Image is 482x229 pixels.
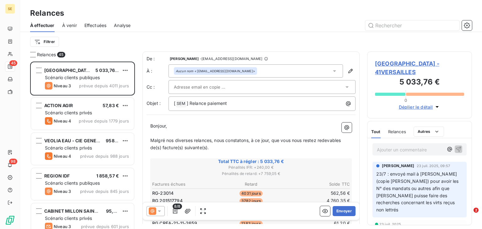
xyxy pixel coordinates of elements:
button: Envoyer [333,206,356,216]
span: 23/7 : envoyé mail à [PERSON_NAME] (copie [PERSON_NAME]) pour avoir les N° des mandats ou autres ... [376,171,460,212]
span: VEOLIA EAU - CIE GENERALE DES EAUX [44,138,131,143]
span: 23 juil. 2025, 09:57 [417,164,450,168]
span: 0 [404,98,407,103]
input: Rechercher [365,20,459,30]
span: Scénario clients privés [45,215,92,221]
span: [GEOGRAPHIC_DATA] [44,68,91,73]
span: 1383 jours [239,221,263,226]
img: Logo LeanPay [5,215,15,225]
td: 562,56 € [285,190,350,197]
span: 958,32 € [106,138,126,143]
span: Scénario clients privés [45,145,92,150]
h3: Relances [30,8,64,19]
span: SEM [176,100,186,107]
span: À effectuer [30,22,55,29]
span: 23 juil. 2025 [379,222,401,226]
span: RG-23014 [152,190,174,196]
span: prévue depuis 845 jours [80,189,129,194]
span: 2 [474,208,479,213]
span: Niveau 4 [54,154,71,159]
div: SE [5,4,15,14]
span: [GEOGRAPHIC_DATA] - 41VERSAILLES [375,59,464,76]
th: Factures échues [152,181,217,188]
span: 57,83 € [103,103,119,108]
span: Relances [388,129,406,134]
span: Objet : [147,101,161,106]
td: 4 760,35 € [285,197,350,204]
span: Scénario clients privés [45,110,92,115]
button: Autres [414,127,444,137]
span: Pénalités de retard : + 7 759,05 € [151,171,351,177]
span: - [EMAIL_ADDRESS][DOMAIN_NAME] [200,57,262,61]
span: Niveau 3 [54,224,71,229]
span: RG 201517794 [152,198,183,204]
span: 1 858,57 € [96,173,119,178]
div: grid [30,62,135,229]
em: Aucun nom [176,69,193,73]
label: Cc : [147,84,169,90]
th: Solde TTC [285,181,350,188]
span: 95,90 € [106,208,123,214]
span: 5 033,76 € [95,68,119,73]
button: Déplier le détail [397,103,442,111]
span: RG CREA-21-11-2659 [152,220,197,226]
span: Malgré nos diverses relances, nous constatons, à ce jour, que vous nous restez redevables de(s) f... [150,138,342,150]
label: À : [147,68,169,74]
span: Scénario clients publiques [45,180,100,186]
span: 4031 jours [239,191,263,196]
h3: 5 033,76 € [375,76,464,89]
td: 61,20 € [285,220,350,227]
input: Adresse email en copie ... [174,82,241,92]
span: [PERSON_NAME] [382,163,414,169]
span: [PERSON_NAME] [170,57,199,61]
span: Niveau 4 [54,118,71,123]
th: Retard [218,181,284,188]
span: De : [147,56,169,62]
span: À venir [62,22,77,29]
span: prévue depuis 4011 jours [79,83,129,88]
span: Analyse [114,22,131,29]
span: Effectuées [84,22,107,29]
iframe: Intercom live chat [461,208,476,223]
span: 3782 jours [239,198,263,204]
span: 8/8 [173,204,182,209]
span: REGION IDF [44,173,70,178]
span: prévue depuis 601 jours [81,224,129,229]
span: 45 [57,52,65,57]
span: Niveau 3 [54,83,71,88]
span: Relances [37,52,56,58]
span: Scénario clients publiques [45,75,100,80]
span: 45 [9,60,17,66]
span: prévue depuis 988 jours [80,154,129,159]
span: Tout [371,129,381,134]
span: ] Relance paiement [187,101,227,106]
span: ACTION AGIR [44,103,73,108]
span: prévue depuis 1779 jours [79,118,129,123]
button: Filtrer [30,37,59,47]
span: 98 [9,159,17,164]
span: Bonjour, [150,123,167,128]
span: [ [174,101,175,106]
span: Pénalités IFR : + 240,00 € [151,165,351,170]
span: Déplier le détail [399,104,433,110]
span: Niveau 3 [54,189,71,194]
div: <[EMAIL_ADDRESS][DOMAIN_NAME]> [176,69,255,73]
span: Total TTC à régler : 5 033,76 € [151,158,351,165]
span: CABINET MILLON SAINT LAMBERT [44,208,120,214]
